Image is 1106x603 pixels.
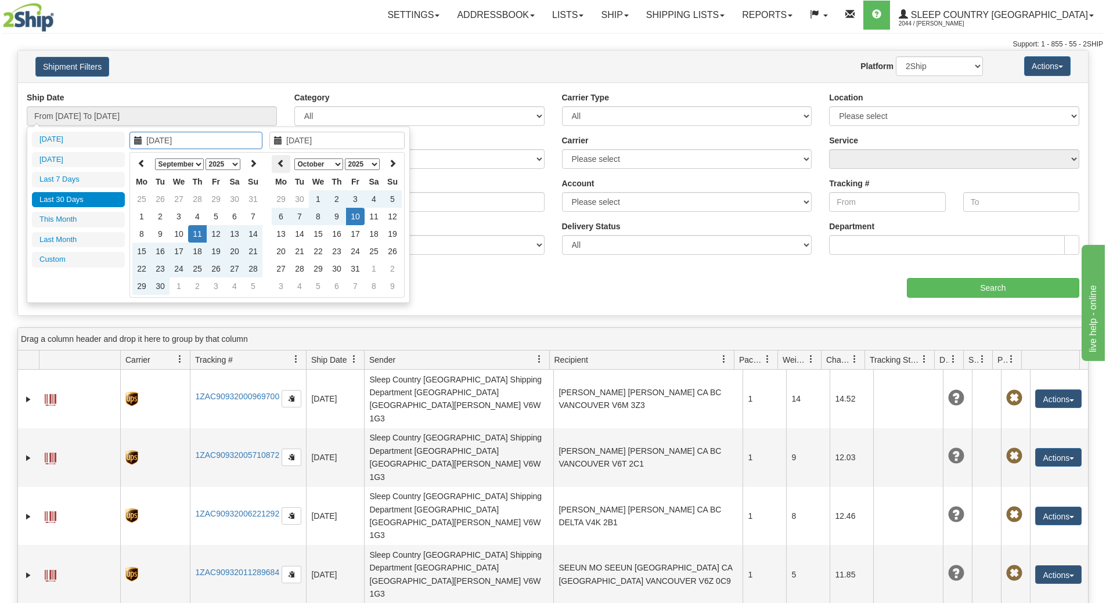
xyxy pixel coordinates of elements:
td: 20 [272,243,290,260]
th: Tu [290,173,309,190]
td: 31 [244,190,262,208]
label: Department [829,221,874,232]
button: Actions [1035,565,1082,584]
td: 30 [151,277,170,295]
td: 6 [327,277,346,295]
td: 17 [170,243,188,260]
th: Fr [207,173,225,190]
td: 12.46 [830,487,873,546]
td: 18 [188,243,207,260]
td: 27 [170,190,188,208]
td: 23 [151,260,170,277]
td: 28 [290,260,309,277]
th: Th [188,173,207,190]
td: 4 [188,208,207,225]
td: 26 [207,260,225,277]
td: 24 [170,260,188,277]
td: 13 [272,225,290,243]
td: 30 [225,190,244,208]
span: Unknown [948,448,964,464]
td: 24 [346,243,365,260]
button: Actions [1035,389,1082,408]
span: Unknown [948,507,964,523]
td: 10 [170,225,188,243]
a: Label [45,447,56,466]
td: 9 [786,428,830,487]
span: Pickup Not Assigned [1006,390,1022,406]
td: [PERSON_NAME] [PERSON_NAME] CA BC VANCOUVER V6T 2C1 [553,428,743,487]
a: Sender filter column settings [529,349,549,369]
td: 19 [383,225,402,243]
td: 12 [383,208,402,225]
input: To [963,192,1079,212]
th: Su [383,173,402,190]
td: 1 [365,260,383,277]
td: 9 [327,208,346,225]
input: Search [907,278,1079,298]
td: 6 [225,208,244,225]
td: 26 [383,243,402,260]
td: 4 [290,277,309,295]
label: Location [829,92,863,103]
a: Delivery Status filter column settings [943,349,963,369]
span: Sender [369,354,395,366]
span: Weight [783,354,807,366]
th: We [309,173,327,190]
td: 6 [272,208,290,225]
a: Label [45,506,56,525]
td: 4 [225,277,244,295]
li: [DATE] [32,152,125,168]
iframe: chat widget [1079,242,1105,360]
label: Platform [860,60,894,72]
td: 25 [132,190,151,208]
td: [PERSON_NAME] [PERSON_NAME] CA BC DELTA V4K 2B1 [553,487,743,546]
td: Sleep Country [GEOGRAPHIC_DATA] Shipping Department [GEOGRAPHIC_DATA] [GEOGRAPHIC_DATA][PERSON_NA... [364,370,553,428]
span: Shipment Issues [968,354,978,366]
td: 17 [346,225,365,243]
td: 14 [244,225,262,243]
td: 28 [188,190,207,208]
td: 16 [327,225,346,243]
a: 1ZAC90932000969700 [195,392,279,401]
td: 12.03 [830,428,873,487]
span: Unknown [948,390,964,406]
td: 30 [327,260,346,277]
li: Last Month [32,232,125,248]
a: Tracking # filter column settings [286,349,306,369]
td: 3 [272,277,290,295]
span: Pickup Not Assigned [1006,507,1022,523]
span: Tracking # [195,354,233,366]
th: Th [327,173,346,190]
button: Copy to clipboard [282,507,301,525]
td: 10 [346,208,365,225]
td: 2 [151,208,170,225]
td: 30 [290,190,309,208]
td: 2 [327,190,346,208]
td: 8 [132,225,151,243]
th: Mo [132,173,151,190]
a: Pickup Status filter column settings [1001,349,1021,369]
span: Unknown [948,565,964,582]
td: 22 [309,243,327,260]
li: This Month [32,212,125,228]
td: 11 [188,225,207,243]
td: 18 [365,225,383,243]
li: [DATE] [32,132,125,147]
td: 26 [151,190,170,208]
td: [PERSON_NAME] [PERSON_NAME] CA BC VANCOUVER V6M 3Z3 [553,370,743,428]
a: Settings [379,1,448,30]
td: 5 [309,277,327,295]
td: 3 [346,190,365,208]
td: 27 [225,260,244,277]
a: Expand [23,393,34,405]
td: 12 [207,225,225,243]
li: Custom [32,252,125,268]
span: Pickup Not Assigned [1006,448,1022,464]
span: Charge [826,354,851,366]
td: 9 [383,277,402,295]
th: Fr [346,173,365,190]
td: 8 [365,277,383,295]
div: Support: 1 - 855 - 55 - 2SHIP [3,39,1103,49]
td: Sleep Country [GEOGRAPHIC_DATA] Shipping Department [GEOGRAPHIC_DATA] [GEOGRAPHIC_DATA][PERSON_NA... [364,428,553,487]
td: 16 [151,243,170,260]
